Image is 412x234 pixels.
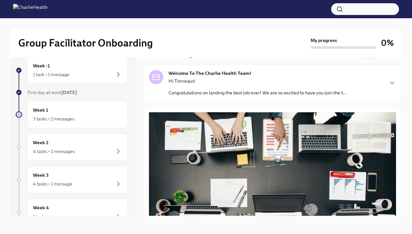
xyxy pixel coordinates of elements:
a: Week 13 tasks • 2 messages [16,101,128,128]
div: 1 task [33,213,44,220]
span: First day at work [27,89,77,95]
strong: [DATE] [61,89,77,95]
img: CharlieHealth [13,4,48,14]
h3: 0% [381,37,394,49]
strong: My progress [311,37,337,44]
h6: Week 1 [33,106,48,114]
a: Week 41 task [16,199,128,226]
p: Congratulations on landing the best job ever! We are so excited to have you join the t... [169,89,347,96]
a: Week -11 task • 1 message [16,57,128,84]
h6: Week -1 [33,62,50,69]
a: Week 24 tasks • 2 messages [16,133,128,161]
strong: Welcome To The Charlie Health Team! [169,70,251,76]
div: 1 task • 1 message [33,71,69,78]
a: Week 34 tasks • 1 message [16,166,128,193]
h6: Week 2 [33,139,49,146]
div: 4 tasks • 1 message [33,181,72,187]
div: 4 tasks • 2 messages [33,148,75,155]
h2: Group Facilitator Onboarding [18,36,153,49]
h6: Week 4 [33,204,49,211]
h6: Week 3 [33,172,49,179]
p: Hi Timrequs! [169,78,347,84]
div: 3 tasks • 2 messages [33,116,74,122]
a: First day at work[DATE] [16,89,128,96]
